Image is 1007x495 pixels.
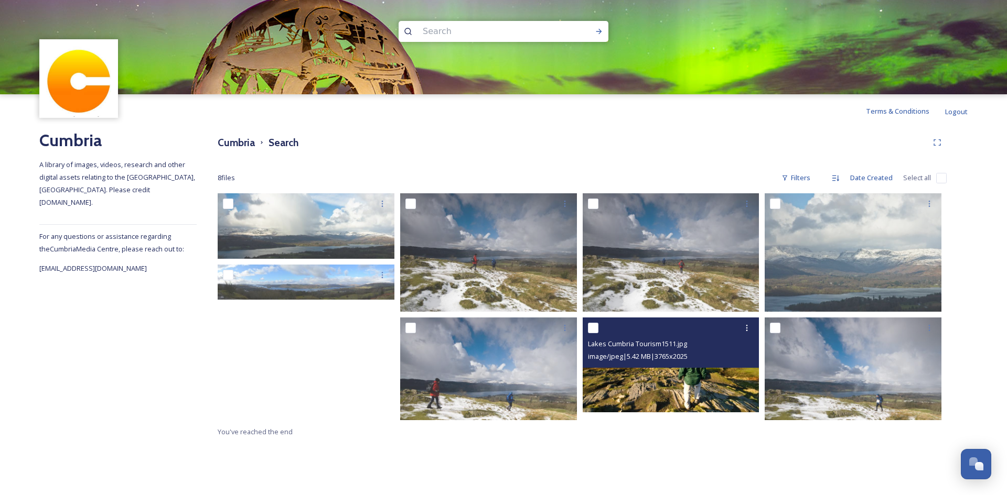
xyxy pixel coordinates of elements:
[845,168,898,188] div: Date Created
[218,135,255,150] h3: Cumbria
[588,339,687,348] span: Lakes Cumbria Tourism1511.jpg
[583,193,759,312] img: Lakes Cumbria Tourism1490.jpg
[39,160,197,207] span: A library of images, videos, research and other digital assets relating to the [GEOGRAPHIC_DATA],...
[39,263,147,273] span: [EMAIL_ADDRESS][DOMAIN_NAME]
[588,351,688,361] span: image/jpeg | 5.42 MB | 3765 x 2025
[218,193,394,259] img: Lakes Cumbria Tourism1487.jpg
[400,317,577,420] img: Lakes Cumbria Tourism1425.jpg
[765,193,941,312] img: Lakes Cumbria Tourism1488.jpg
[39,128,197,153] h2: Cumbria
[776,168,816,188] div: Filters
[903,173,931,183] span: Select all
[866,105,945,117] a: Terms & Conditions
[866,106,929,116] span: Terms & Conditions
[945,107,968,116] span: Logout
[417,20,561,43] input: Search
[41,41,117,117] img: images.jpg
[218,173,235,183] span: 8 file s
[400,193,577,312] img: Lakes Cumbria Tourism1491.jpg
[39,232,184,254] span: For any questions or assistance regarding the Cumbria Media Centre, please reach out to:
[961,449,991,479] button: Open Chat
[269,135,298,150] h3: Search
[765,317,941,420] img: Lakes Cumbria Tourism1489.jpg
[218,427,293,436] span: You've reached the end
